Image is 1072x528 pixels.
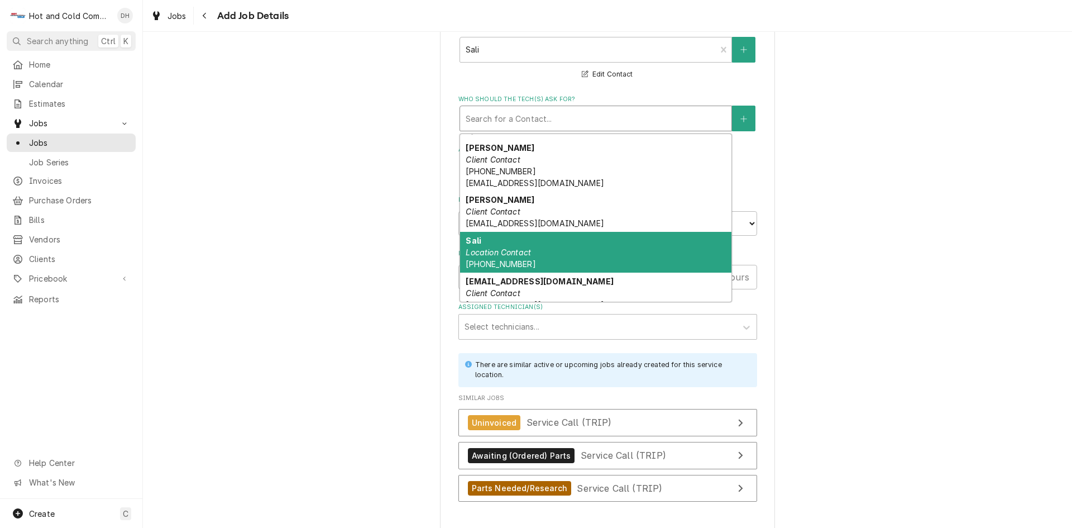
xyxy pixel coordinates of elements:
[123,508,128,520] span: C
[458,442,757,469] a: View Job
[146,7,191,25] a: Jobs
[466,259,535,269] span: [PHONE_NUMBER]
[7,172,136,190] a: Invoices
[10,8,26,23] div: Hot and Cold Commercial Kitchens, Inc.'s Avatar
[29,194,130,206] span: Purchase Orders
[458,303,757,312] label: Assigned Technician(s)
[717,265,757,289] div: hours
[196,7,214,25] button: Navigate back
[7,94,136,113] a: Estimates
[466,155,520,164] em: Client Contact
[29,273,113,284] span: Pricebook
[7,473,136,492] a: Go to What's New
[527,417,612,428] span: Service Call (TRIP)
[458,394,757,507] div: Similar Jobs
[7,290,136,308] a: Reports
[468,481,571,496] div: Parts Needed/Research
[466,143,534,153] strong: [PERSON_NAME]
[214,8,289,23] span: Add Job Details
[458,145,757,182] div: Attachments
[475,360,746,380] div: There are similar active or upcoming jobs already created for this service location.
[29,477,129,488] span: What's New
[458,475,757,502] a: View Job
[458,95,757,131] div: Who should the tech(s) ask for?
[7,153,136,172] a: Job Series
[101,35,116,47] span: Ctrl
[29,156,130,168] span: Job Series
[458,196,757,235] div: Estimated Arrival Time
[466,248,531,257] em: Location Contact
[29,214,130,226] span: Bills
[740,115,747,123] svg: Create New Contact
[466,195,534,204] strong: [PERSON_NAME]
[29,117,113,129] span: Jobs
[458,145,757,154] label: Attachments
[117,8,133,23] div: Daryl Harris's Avatar
[580,68,634,82] button: Edit Contact
[466,218,604,228] span: [EMAIL_ADDRESS][DOMAIN_NAME]
[29,457,129,469] span: Help Center
[167,10,186,22] span: Jobs
[466,167,604,188] span: [PHONE_NUMBER] [EMAIL_ADDRESS][DOMAIN_NAME]
[458,249,757,258] label: Estimated Job Duration
[7,75,136,93] a: Calendar
[468,448,575,463] div: Awaiting (Ordered) Parts
[458,249,757,289] div: Estimated Job Duration
[466,236,481,245] strong: Sali
[7,134,136,152] a: Jobs
[29,253,130,265] span: Clients
[581,450,666,461] span: Service Call (TRIP)
[466,277,613,286] strong: [EMAIL_ADDRESS][DOMAIN_NAME]
[732,37,755,63] button: Create New Contact
[7,114,136,132] a: Go to Jobs
[29,10,111,22] div: Hot and Cold Commercial Kitchens, Inc.
[29,78,130,90] span: Calendar
[29,175,130,187] span: Invoices
[10,8,26,23] div: H
[466,207,520,216] em: Client Contact
[458,303,757,339] div: Assigned Technician(s)
[458,95,757,104] label: Who should the tech(s) ask for?
[117,8,133,23] div: DH
[458,211,604,236] input: Date
[7,191,136,210] a: Purchase Orders
[732,106,755,131] button: Create New Contact
[7,269,136,288] a: Go to Pricebook
[29,234,130,245] span: Vendors
[7,31,136,51] button: Search anythingCtrlK
[7,211,136,229] a: Bills
[7,454,136,472] a: Go to Help Center
[29,509,55,519] span: Create
[466,288,520,298] em: Client Contact
[29,98,130,110] span: Estimates
[458,394,757,403] span: Similar Jobs
[29,59,130,70] span: Home
[458,26,757,81] div: Who called in this service?
[458,409,757,436] a: View Job
[468,415,521,430] div: Uninvoiced
[7,250,136,268] a: Clients
[577,482,662,493] span: Service Call (TRIP)
[29,293,130,305] span: Reports
[740,46,747,54] svg: Create New Contact
[123,35,128,47] span: K
[27,35,88,47] span: Search anything
[29,137,130,149] span: Jobs
[466,300,604,310] span: [EMAIL_ADDRESS][DOMAIN_NAME]
[458,196,757,204] label: Estimated Arrival Time
[7,55,136,74] a: Home
[7,230,136,249] a: Vendors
